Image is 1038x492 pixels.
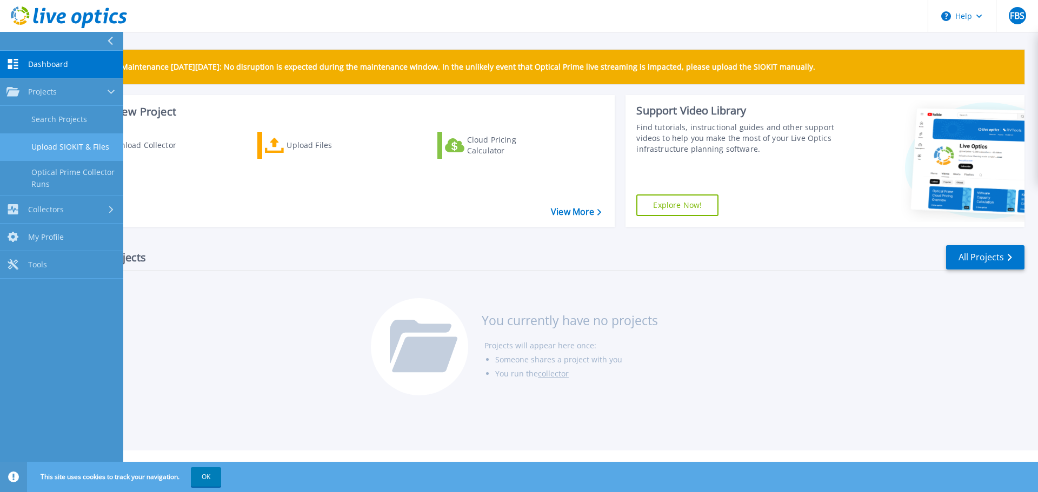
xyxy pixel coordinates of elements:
[28,205,64,214] span: Collectors
[28,232,64,242] span: My Profile
[28,260,47,269] span: Tools
[30,467,221,487] span: This site uses cookies to track your navigation.
[538,368,569,379] a: collector
[1010,11,1024,20] span: FBS
[81,63,815,71] p: Scheduled Maintenance [DATE][DATE]: No disruption is expected during the maintenance window. In t...
[191,467,221,487] button: OK
[484,339,658,353] li: Projects will appear here once:
[495,353,658,367] li: Someone shares a project with you
[636,122,840,154] div: Find tutorials, instructional guides and other support videos to help you make the most of your L...
[28,87,57,97] span: Projects
[467,134,554,156] div: Cloud Pricing Calculator
[77,132,197,159] a: Download Collector
[437,132,558,159] a: Cloud Pricing Calculator
[636,104,840,118] div: Support Video Library
[636,194,718,216] a: Explore Now!
[551,207,601,217] a: View More
[495,367,658,381] li: You run the
[482,314,658,326] h3: You currently have no projects
[287,134,373,156] div: Upload Files
[104,134,191,156] div: Download Collector
[28,59,68,69] span: Dashboard
[257,132,378,159] a: Upload Files
[946,245,1024,269] a: All Projects
[77,106,601,118] h3: Start a New Project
